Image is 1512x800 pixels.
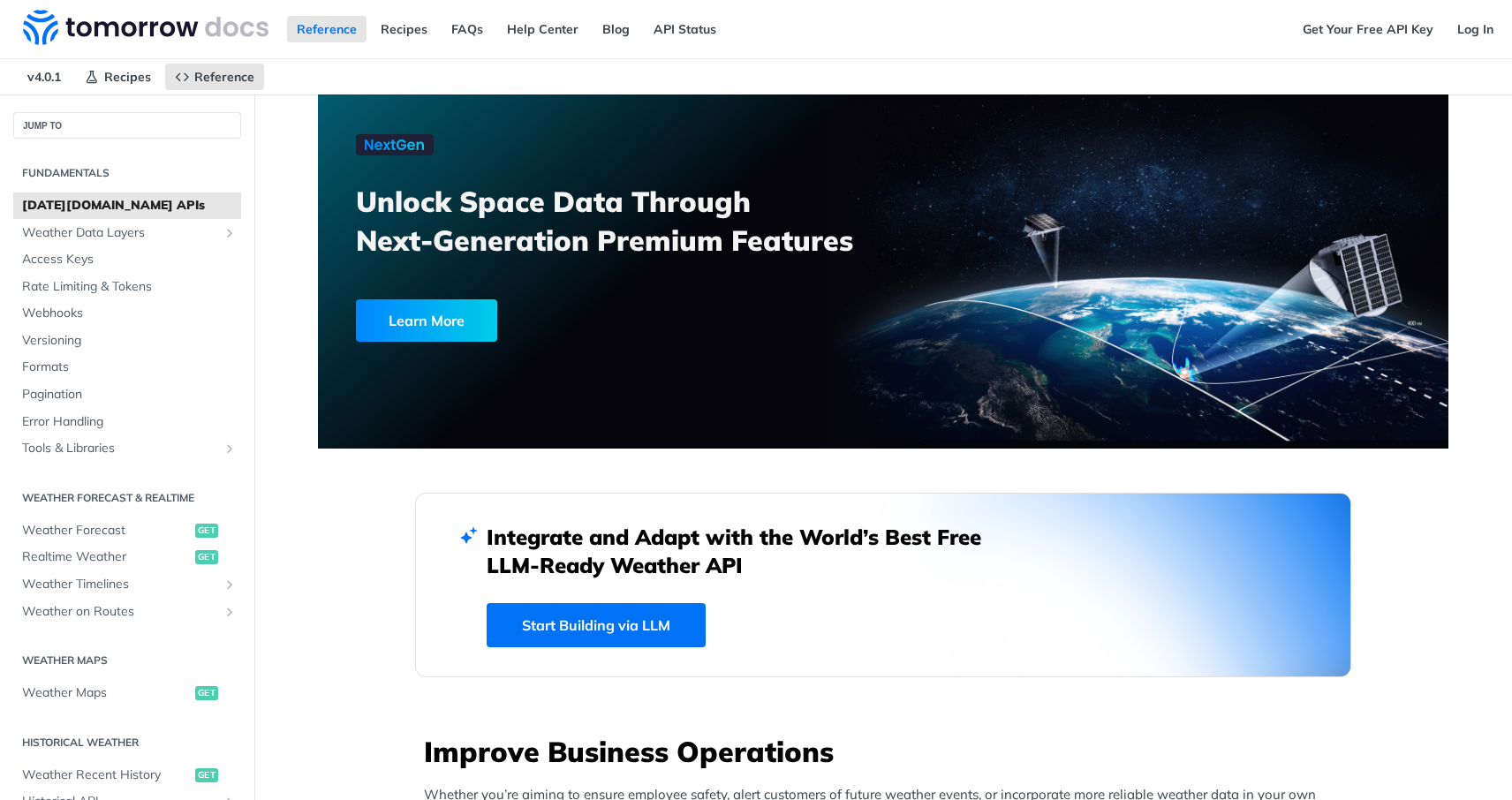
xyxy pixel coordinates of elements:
[356,299,793,342] a: Learn More
[22,440,218,457] span: Tools & Libraries
[13,571,241,598] a: Weather TimelinesShow subpages for Weather Timelines
[593,16,639,42] a: Blog
[22,358,237,376] span: Formats
[18,64,71,90] span: v4.0.1
[22,386,237,404] span: Pagination
[13,328,241,354] a: Versioning
[13,517,241,544] a: Weather Forecastget
[104,69,151,85] span: Recipes
[13,192,241,219] a: [DATE][DOMAIN_NAME] APIs
[13,409,241,435] a: Error Handling
[13,653,241,668] h2: Weather Maps
[356,134,434,155] img: NextGen
[13,735,241,751] h2: Historical Weather
[13,599,241,625] a: Weather on RoutesShow subpages for Weather on Routes
[487,603,706,647] a: Start Building via LLM
[165,64,264,90] a: Reference
[13,246,241,273] a: Access Keys
[194,69,254,85] span: Reference
[22,332,237,350] span: Versioning
[487,523,1008,579] h2: Integrate and Adapt with the World’s Best Free LLM-Ready Weather API
[223,605,237,619] button: Show subpages for Weather on Routes
[195,524,218,538] span: get
[22,766,191,784] span: Weather Recent History
[13,300,241,327] a: Webhooks
[644,16,726,42] a: API Status
[223,577,237,592] button: Show subpages for Weather Timelines
[13,680,241,706] a: Weather Mapsget
[22,603,218,621] span: Weather on Routes
[22,684,191,702] span: Weather Maps
[13,165,241,181] h2: Fundamentals
[195,550,218,564] span: get
[13,762,241,789] a: Weather Recent Historyget
[195,686,218,700] span: get
[442,16,493,42] a: FAQs
[22,278,237,296] span: Rate Limiting & Tokens
[356,299,497,342] div: Learn More
[22,522,191,540] span: Weather Forecast
[287,16,367,42] a: Reference
[22,305,237,322] span: Webhooks
[13,220,241,246] a: Weather Data LayersShow subpages for Weather Data Layers
[371,16,437,42] a: Recipes
[22,224,218,242] span: Weather Data Layers
[75,64,161,90] a: Recipes
[23,10,268,45] img: Tomorrow.io Weather API Docs
[13,544,241,570] a: Realtime Weatherget
[356,182,903,260] h3: Unlock Space Data Through Next-Generation Premium Features
[13,112,241,139] button: JUMP TO
[13,490,241,506] h2: Weather Forecast & realtime
[195,768,218,782] span: get
[1448,16,1503,42] a: Log In
[13,435,241,462] a: Tools & LibrariesShow subpages for Tools & Libraries
[497,16,588,42] a: Help Center
[424,732,1351,771] h3: Improve Business Operations
[13,274,241,300] a: Rate Limiting & Tokens
[22,197,237,215] span: [DATE][DOMAIN_NAME] APIs
[22,576,218,593] span: Weather Timelines
[22,251,237,268] span: Access Keys
[22,548,191,566] span: Realtime Weather
[22,413,237,431] span: Error Handling
[13,381,241,408] a: Pagination
[13,354,241,381] a: Formats
[1293,16,1443,42] a: Get Your Free API Key
[223,226,237,240] button: Show subpages for Weather Data Layers
[223,442,237,456] button: Show subpages for Tools & Libraries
